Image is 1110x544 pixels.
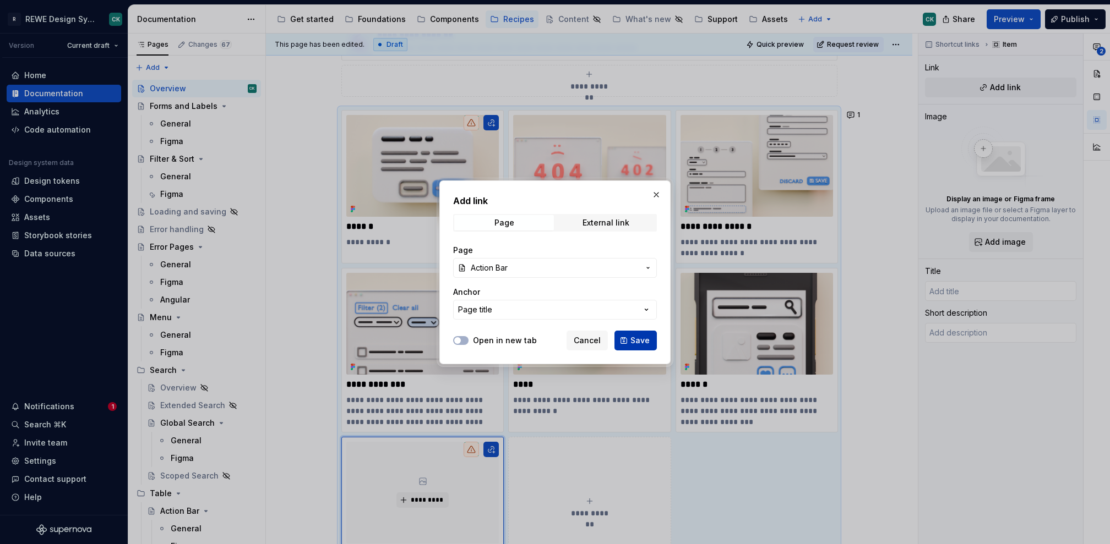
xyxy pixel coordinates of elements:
span: Save [630,335,650,346]
label: Open in new tab [473,335,537,346]
label: Page [453,245,473,256]
div: Page [494,218,514,227]
button: Cancel [567,331,608,350]
button: Save [614,331,657,350]
h2: Add link [453,194,657,207]
span: Action Bar [471,262,508,273]
div: External link [583,218,629,227]
span: Cancel [574,335,601,346]
label: Anchor [453,287,480,298]
button: Page title [453,300,657,320]
button: Action Bar [453,258,657,278]
div: Page title [458,304,492,315]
